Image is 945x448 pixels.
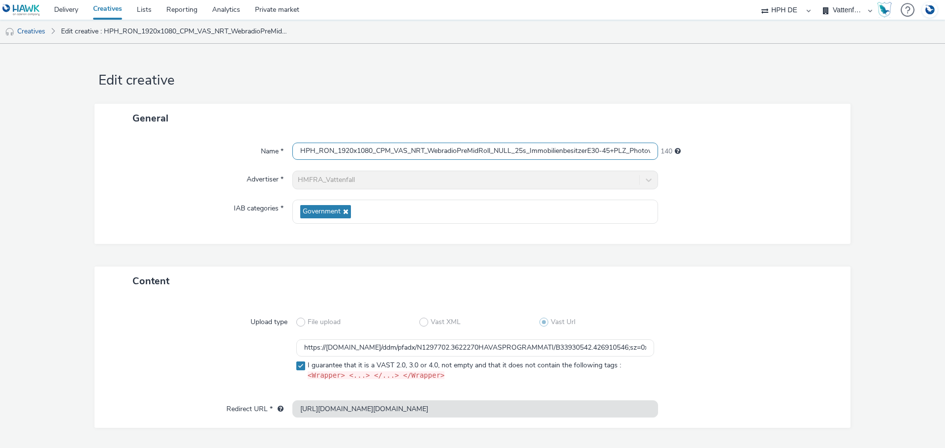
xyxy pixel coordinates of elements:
span: 140 [661,147,672,156]
span: Content [132,274,169,288]
input: Name [292,143,658,160]
img: Account DE [922,2,937,18]
a: Edit creative : HPH_RON_1920x1080_CPM_VAS_NRT_WebradioPreMidRoll_NULL_25s_ImmobilienbesitzerE30-4... [56,20,292,43]
code: <Wrapper> <...> </...> </Wrapper> [308,371,444,379]
label: Advertiser * [243,171,287,184]
span: I guarantee that it is a VAST 2.0, 3.0 or 4.0, not empty and that it does not contain the followi... [308,360,621,381]
img: audio [5,27,15,37]
span: File upload [308,317,341,327]
span: Government [303,208,341,216]
img: undefined Logo [2,4,40,16]
span: Vast XML [431,317,461,327]
a: Hawk Academy [877,2,896,18]
span: Vast Url [551,317,575,327]
img: Hawk Academy [877,2,892,18]
input: url... [292,400,658,418]
span: General [132,112,168,125]
label: IAB categories * [230,200,287,213]
label: Upload type [247,313,291,327]
div: URL will be used as a validation URL with some SSPs and it will be the redirection URL of your cr... [273,404,283,414]
div: Maximum 255 characters [675,147,681,156]
h1: Edit creative [94,71,850,90]
input: Vast URL [296,339,654,357]
label: Name * [257,143,287,156]
label: Redirect URL * [222,400,287,414]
